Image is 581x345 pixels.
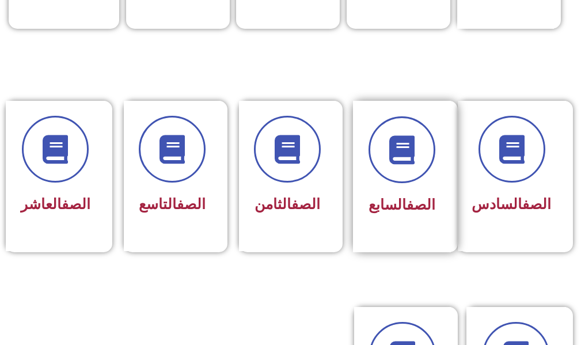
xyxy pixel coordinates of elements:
[62,196,90,213] a: الصف
[255,196,320,213] span: الثامن
[407,196,435,213] a: الصف
[177,196,206,213] a: الصف
[291,196,320,213] a: الصف
[472,196,551,213] span: السادس
[369,196,435,213] span: السابع
[21,196,90,213] span: العاشر
[139,196,206,213] span: التاسع
[522,196,551,213] a: الصف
